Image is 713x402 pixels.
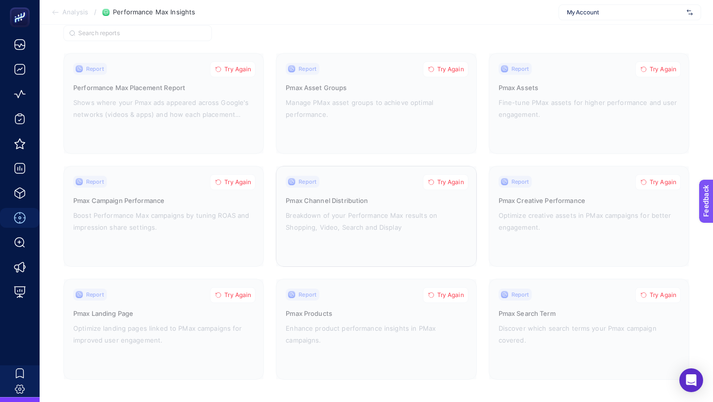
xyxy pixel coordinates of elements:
a: ReportTry AgainPmax Search TermDiscover which search terms your Pmax campaign covered. [489,279,689,380]
span: Feedback [6,3,38,11]
a: ReportTry AgainPmax ProductsEnhance product performance insights in PMax campaigns. [276,279,476,380]
a: ReportTry AgainPerformance Max Placement ReportShows where your Pmax ads appeared across Google's... [63,53,264,154]
span: Analysis [62,8,88,16]
input: Search [78,30,206,37]
button: Try Again [210,174,255,190]
span: Performance Max Insights [113,8,195,16]
span: / [94,8,97,16]
button: Try Again [423,174,468,190]
span: My Account [567,8,683,16]
a: ReportTry AgainPmax Asset GroupsManage PMax asset groups to achieve optimal performance. [276,53,476,154]
button: Try Again [423,287,468,303]
button: Try Again [210,287,255,303]
button: Try Again [635,61,681,77]
span: Try Again [224,291,251,299]
span: Try Again [437,291,464,299]
a: ReportTry AgainPmax Channel DistributionBreakdown of your Performance Max results on Shopping, Vi... [276,166,476,267]
span: Try Again [224,178,251,186]
span: Try Again [437,178,464,186]
button: Try Again [210,61,255,77]
button: Try Again [423,61,468,77]
span: Try Again [437,65,464,73]
span: Try Again [650,291,676,299]
span: Try Again [650,65,676,73]
a: ReportTry AgainPmax Landing PageOptimize landing pages linked to PMax campaigns for improved user... [63,279,264,380]
a: ReportTry AgainPmax AssetsFine-tune PMax assets for higher performance and user engagement. [489,53,689,154]
span: Try Again [650,178,676,186]
a: ReportTry AgainPmax Campaign PerformanceBoost Performance Max campaigns by tuning ROAS and impres... [63,166,264,267]
a: ReportTry AgainPmax Creative PerformanceOptimize creative assets in PMax campaigns for better eng... [489,166,689,267]
div: Open Intercom Messenger [679,368,703,392]
span: Try Again [224,65,251,73]
button: Try Again [635,287,681,303]
button: Try Again [635,174,681,190]
img: svg%3e [687,7,693,17]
